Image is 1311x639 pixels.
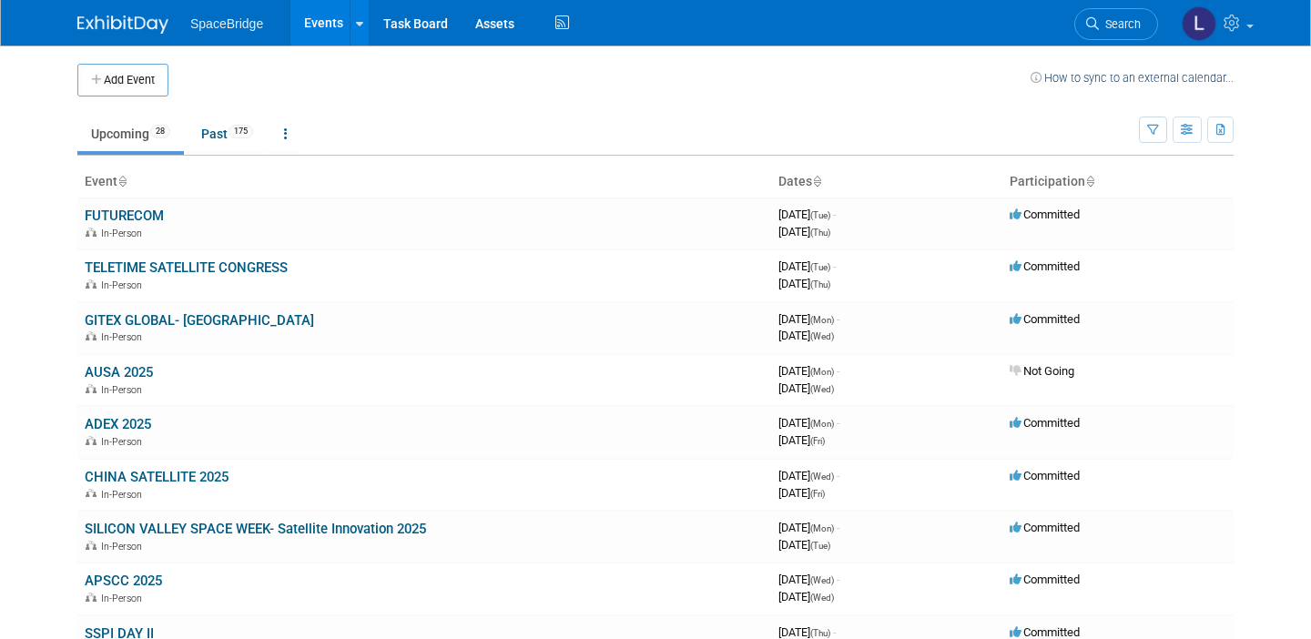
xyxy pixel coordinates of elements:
[1010,625,1080,639] span: Committed
[810,436,825,446] span: (Fri)
[229,125,253,138] span: 175
[86,279,97,289] img: In-Person Event
[1010,259,1080,273] span: Committed
[1010,469,1080,482] span: Committed
[101,541,147,553] span: In-Person
[810,384,834,394] span: (Wed)
[85,469,229,485] a: CHINA SATELLITE 2025
[101,489,147,501] span: In-Person
[1010,312,1080,326] span: Committed
[1010,573,1080,586] span: Committed
[1010,208,1080,221] span: Committed
[810,210,830,220] span: (Tue)
[85,573,162,589] a: APSCC 2025
[1074,8,1158,40] a: Search
[778,312,839,326] span: [DATE]
[1031,71,1234,85] a: How to sync to an external calendar...
[778,590,834,603] span: [DATE]
[810,628,830,638] span: (Thu)
[810,575,834,585] span: (Wed)
[833,259,836,273] span: -
[101,279,147,291] span: In-Person
[85,521,426,537] a: SILICON VALLEY SPACE WEEK- Satellite Innovation 2025
[1099,17,1141,31] span: Search
[778,259,836,273] span: [DATE]
[86,436,97,445] img: In-Person Event
[778,277,830,290] span: [DATE]
[837,312,839,326] span: -
[86,384,97,393] img: In-Person Event
[77,167,771,198] th: Event
[810,489,825,499] span: (Fri)
[810,279,830,289] span: (Thu)
[77,64,168,96] button: Add Event
[778,381,834,395] span: [DATE]
[810,419,834,429] span: (Mon)
[833,625,836,639] span: -
[812,174,821,188] a: Sort by Start Date
[1010,521,1080,534] span: Committed
[101,228,147,239] span: In-Person
[778,208,836,221] span: [DATE]
[837,521,839,534] span: -
[190,16,263,31] span: SpaceBridge
[778,364,839,378] span: [DATE]
[810,472,834,482] span: (Wed)
[810,367,834,377] span: (Mon)
[778,433,825,447] span: [DATE]
[1085,174,1094,188] a: Sort by Participation Type
[778,486,825,500] span: [DATE]
[188,117,267,151] a: Past175
[778,416,839,430] span: [DATE]
[77,117,184,151] a: Upcoming28
[778,225,830,238] span: [DATE]
[771,167,1002,198] th: Dates
[85,312,314,329] a: GITEX GLOBAL- [GEOGRAPHIC_DATA]
[833,208,836,221] span: -
[101,331,147,343] span: In-Person
[778,538,830,552] span: [DATE]
[1010,416,1080,430] span: Committed
[810,262,830,272] span: (Tue)
[837,416,839,430] span: -
[778,469,839,482] span: [DATE]
[77,15,168,34] img: ExhibitDay
[810,331,834,341] span: (Wed)
[837,573,839,586] span: -
[86,541,97,550] img: In-Person Event
[810,315,834,325] span: (Mon)
[1182,6,1216,41] img: Laura Guerra
[85,416,151,432] a: ADEX 2025
[810,523,834,533] span: (Mon)
[778,573,839,586] span: [DATE]
[101,384,147,396] span: In-Person
[117,174,127,188] a: Sort by Event Name
[837,364,839,378] span: -
[86,228,97,237] img: In-Person Event
[778,625,836,639] span: [DATE]
[778,521,839,534] span: [DATE]
[778,329,834,342] span: [DATE]
[150,125,170,138] span: 28
[101,593,147,604] span: In-Person
[810,228,830,238] span: (Thu)
[86,331,97,340] img: In-Person Event
[1010,364,1074,378] span: Not Going
[86,593,97,602] img: In-Person Event
[101,436,147,448] span: In-Person
[810,593,834,603] span: (Wed)
[85,208,164,224] a: FUTURECOM
[1002,167,1234,198] th: Participation
[85,364,153,380] a: AUSA 2025
[810,541,830,551] span: (Tue)
[85,259,288,276] a: TELETIME SATELLITE CONGRESS
[837,469,839,482] span: -
[86,489,97,498] img: In-Person Event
